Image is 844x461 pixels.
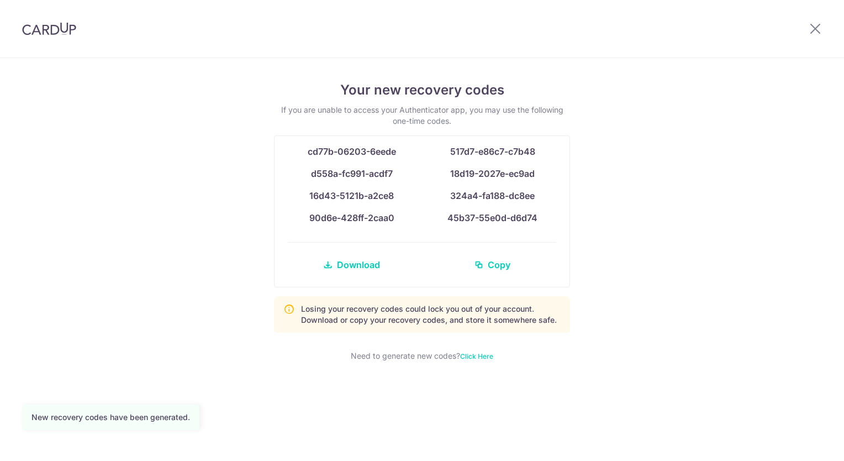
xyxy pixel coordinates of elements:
a: Click Here [460,352,493,360]
span: d558a-fc991-acdf7 [311,168,393,179]
iframe: Opens a widget where you can find more information [773,428,833,455]
span: cd77b-06203-6eede [308,146,396,157]
span: 324a4-fa188-dc8ee [450,190,535,201]
span: 18d19-2027e-ec9ad [450,168,535,179]
a: Download [288,252,415,278]
span: translation missing: en.link.click_here [460,352,493,360]
a: Copy [429,252,556,278]
p: Need to generate new codes? [274,350,570,362]
span: 517d7-e86c7-c7b48 [450,146,535,157]
p: If you are unable to access your Authenticator app, you may use the following one-time codes. [274,104,570,127]
span: 90d6e-428ff-2caa0 [309,212,394,223]
span: 45b37-55e0d-d6d74 [447,212,537,223]
h4: Your new recovery codes [274,80,570,100]
p: Losing your recovery codes could lock you out of your account. Download or copy your recovery cod... [301,303,561,326]
div: New recovery codes have been generated. [31,412,190,423]
span: Copy [488,258,510,271]
img: CardUp [22,22,76,35]
span: 16d43-5121b-a2ce8 [309,190,394,201]
span: Download [337,258,380,271]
